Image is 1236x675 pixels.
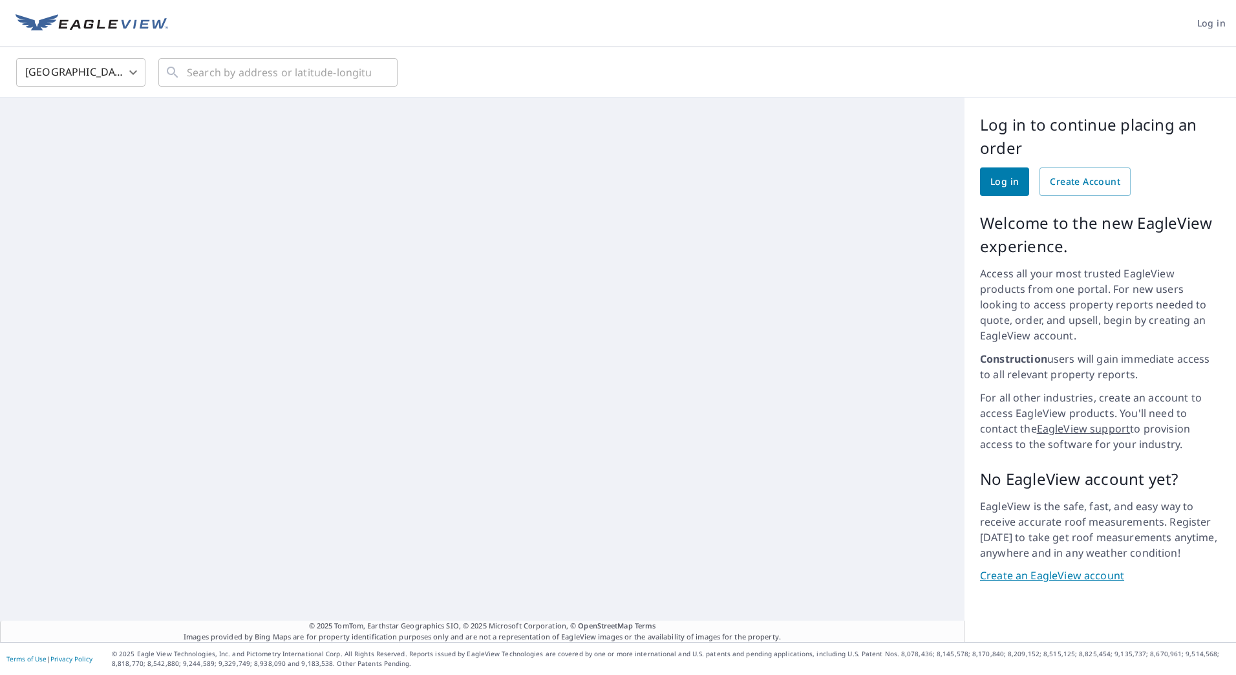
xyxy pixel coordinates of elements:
[1197,16,1226,32] span: Log in
[635,621,656,630] a: Terms
[187,54,371,91] input: Search by address or latitude-longitude
[16,14,168,34] img: EV Logo
[980,113,1220,160] p: Log in to continue placing an order
[980,390,1220,452] p: For all other industries, create an account to access EagleView products. You'll need to contact ...
[980,498,1220,561] p: EagleView is the safe, fast, and easy way to receive accurate roof measurements. Register [DATE] ...
[112,649,1230,669] p: © 2025 Eagle View Technologies, Inc. and Pictometry International Corp. All Rights Reserved. Repo...
[578,621,632,630] a: OpenStreetMap
[980,467,1220,491] p: No EagleView account yet?
[980,167,1029,196] a: Log in
[1037,422,1131,436] a: EagleView support
[309,621,656,632] span: © 2025 TomTom, Earthstar Geographics SIO, © 2025 Microsoft Corporation, ©
[6,655,92,663] p: |
[980,352,1047,366] strong: Construction
[980,568,1220,583] a: Create an EagleView account
[16,54,145,91] div: [GEOGRAPHIC_DATA]
[1050,174,1120,190] span: Create Account
[980,211,1220,258] p: Welcome to the new EagleView experience.
[980,266,1220,343] p: Access all your most trusted EagleView products from one portal. For new users looking to access ...
[980,351,1220,382] p: users will gain immediate access to all relevant property reports.
[990,174,1019,190] span: Log in
[1039,167,1131,196] a: Create Account
[6,654,47,663] a: Terms of Use
[50,654,92,663] a: Privacy Policy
